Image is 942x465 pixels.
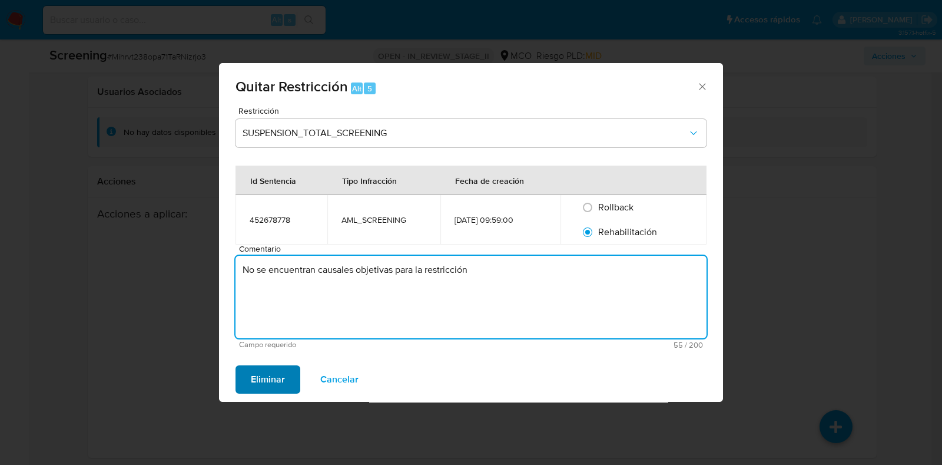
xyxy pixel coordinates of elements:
span: Eliminar [251,367,285,393]
span: Rehabilitación [598,225,657,239]
span: Máximo 200 caracteres [471,341,703,349]
div: AML_SCREENING [341,215,426,225]
span: Alt [352,83,361,94]
span: Campo requerido [239,341,471,349]
button: Eliminar [235,365,300,394]
span: Quitar Restricción [235,76,348,97]
div: [DATE] 09:59:00 [455,215,546,225]
span: Rollback [598,200,633,214]
span: Cancelar [320,367,359,393]
div: Tipo Infracción [328,166,411,194]
span: Restricción [238,107,709,115]
button: Cancelar [305,365,374,394]
span: Comentario [239,245,710,253]
button: Cerrar ventana [696,81,707,91]
textarea: No se encuentran causales objetivas para la restricción [235,256,706,338]
span: SUSPENSION_TOTAL_SCREENING [243,127,688,139]
div: 452678778 [250,215,313,225]
span: 5 [367,83,372,94]
div: Id Sentencia [236,166,310,194]
button: Restriction [235,119,706,147]
div: Fecha de creación [441,166,538,194]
